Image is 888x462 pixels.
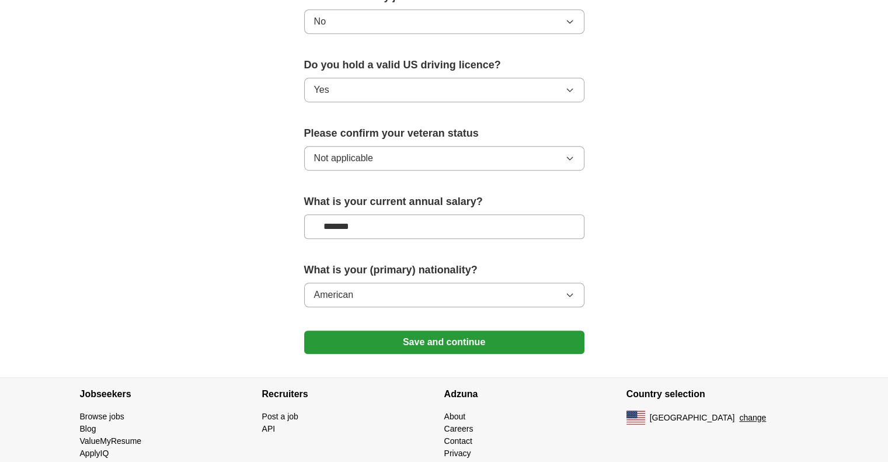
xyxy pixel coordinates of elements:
[80,449,109,458] a: ApplyIQ
[314,83,329,97] span: Yes
[444,424,473,433] a: Careers
[444,412,466,421] a: About
[304,57,584,73] label: Do you hold a valid US driving licence?
[444,449,471,458] a: Privacy
[80,412,124,421] a: Browse jobs
[304,283,584,307] button: American
[444,436,472,446] a: Contact
[304,146,584,171] button: Not applicable
[626,411,645,425] img: US flag
[739,412,766,424] button: change
[650,412,735,424] span: [GEOGRAPHIC_DATA]
[304,262,584,278] label: What is your (primary) nationality?
[304,126,584,141] label: Please confirm your veteran status
[314,15,326,29] span: No
[304,78,584,102] button: Yes
[304,9,584,34] button: No
[262,424,276,433] a: API
[80,436,142,446] a: ValueMyResume
[314,288,354,302] span: American
[304,194,584,210] label: What is your current annual salary?
[304,331,584,354] button: Save and continue
[80,424,96,433] a: Blog
[314,151,373,165] span: Not applicable
[262,412,298,421] a: Post a job
[626,378,809,411] h4: Country selection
